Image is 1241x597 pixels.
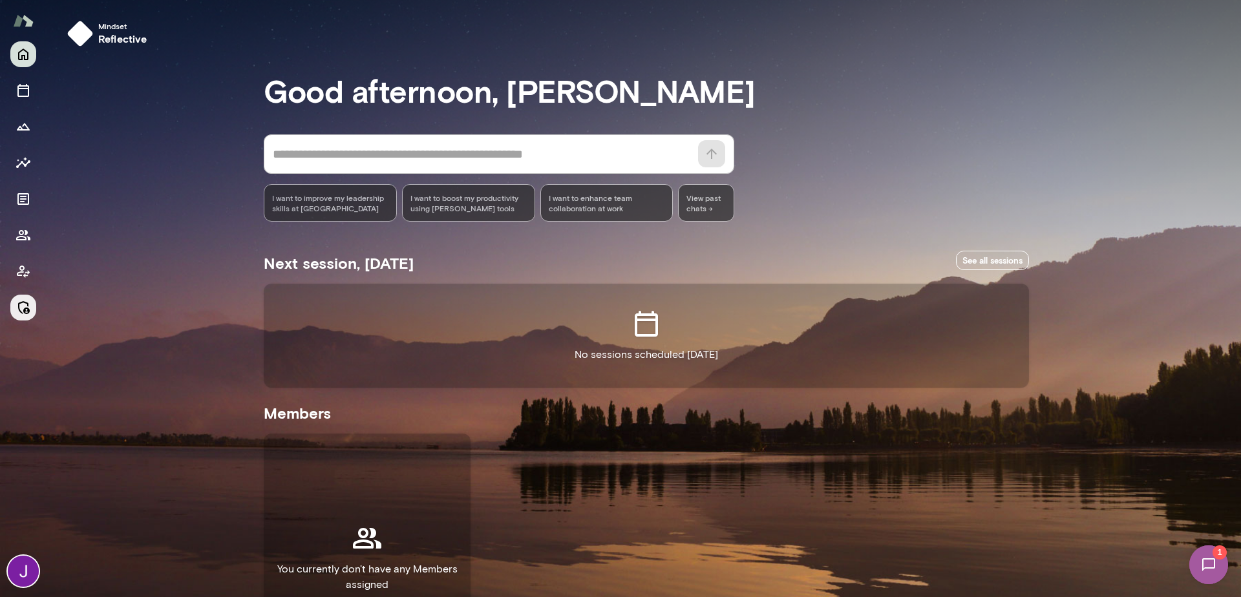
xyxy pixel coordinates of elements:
[10,258,36,284] button: Client app
[10,295,36,320] button: Manage
[274,561,460,592] p: You currently don't have any Members assigned
[98,21,147,31] span: Mindset
[13,8,34,33] img: Mento
[264,403,1029,423] h5: Members
[10,78,36,103] button: Sessions
[264,253,414,273] h5: Next session, [DATE]
[8,556,39,587] img: Jocelyn Grodin
[264,184,397,222] div: I want to improve my leadership skills at [GEOGRAPHIC_DATA]
[678,184,734,222] span: View past chats ->
[98,31,147,47] h6: reflective
[549,193,665,213] span: I want to enhance team collaboration at work
[402,184,535,222] div: I want to boost my productivity using [PERSON_NAME] tools
[62,16,158,52] button: Mindsetreflective
[540,184,674,222] div: I want to enhance team collaboration at work
[410,193,527,213] span: I want to boost my productivity using [PERSON_NAME] tools
[10,114,36,140] button: Growth Plan
[67,21,93,47] img: mindset
[956,251,1029,271] a: See all sessions
[10,222,36,248] button: Members
[272,193,388,213] span: I want to improve my leadership skills at [GEOGRAPHIC_DATA]
[575,347,718,362] p: No sessions scheduled [DATE]
[264,72,1029,109] h3: Good afternoon, [PERSON_NAME]
[10,41,36,67] button: Home
[10,150,36,176] button: Insights
[10,186,36,212] button: Documents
